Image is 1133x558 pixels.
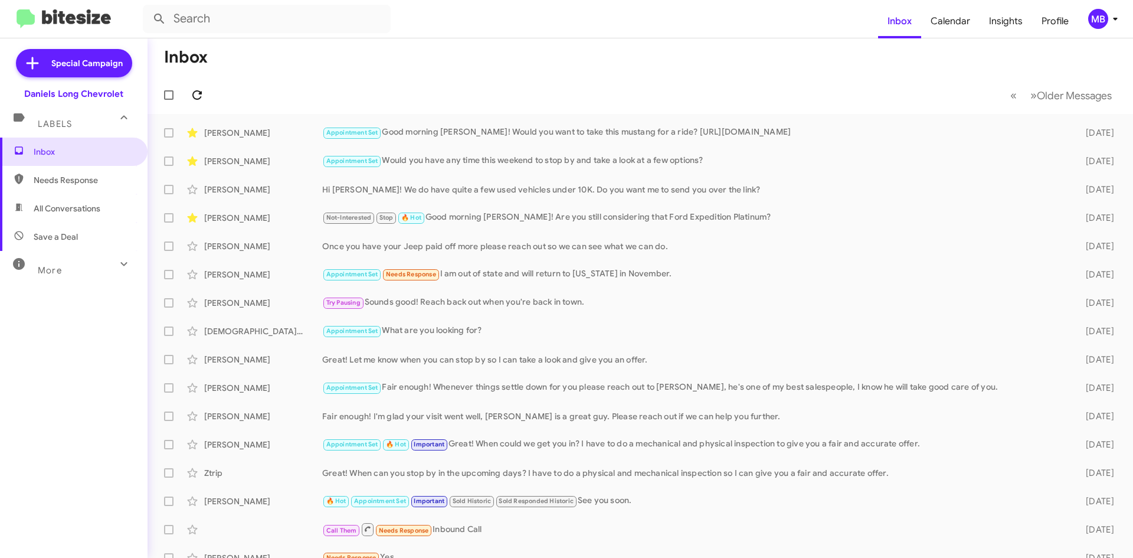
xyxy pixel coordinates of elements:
div: Sounds good! Reach back out when you're back in town. [322,296,1067,309]
span: 🔥 Hot [386,440,406,448]
span: Important [414,440,444,448]
div: What are you looking for? [322,324,1067,338]
div: Great! Let me know when you can stop by so I can take a look and give you an offer. [322,354,1067,366]
div: Once you have your Jeep paid off more please reach out so we can see what we can do. [322,240,1067,252]
div: Great! When could we get you in? I have to do a mechanical and physical inspection to give you a ... [322,438,1067,451]
div: Great! When can you stop by in the upcoming days? I have to do a physical and mechanical inspecti... [322,467,1067,479]
span: Appointment Set [326,270,378,278]
div: [DATE] [1067,212,1124,224]
span: Inbox [34,146,134,158]
nav: Page navigation example [1004,83,1119,107]
span: Appointment Set [354,497,406,505]
div: [DATE] [1067,439,1124,451]
span: Sold Historic [453,497,492,505]
div: [PERSON_NAME] [204,212,322,224]
span: More [38,265,62,276]
div: [DATE] [1067,155,1124,167]
div: Good morning [PERSON_NAME]! Would you want to take this mustang for a ride? [URL][DOMAIN_NAME] [322,126,1067,139]
span: Appointment Set [326,129,378,136]
div: [PERSON_NAME] [204,354,322,366]
div: [DATE] [1067,410,1124,422]
span: « [1010,88,1017,103]
h1: Inbox [164,48,208,67]
span: Appointment Set [326,384,378,391]
div: [PERSON_NAME] [204,184,322,195]
a: Insights [980,4,1032,38]
span: All Conversations [34,203,100,214]
div: I am out of state and will return to [US_STATE] in November. [322,267,1067,281]
div: Fair enough! Whenever things settle down for you please reach out to [PERSON_NAME], he's one of m... [322,381,1067,394]
span: Labels [38,119,72,129]
div: Fair enough! I'm glad your visit went well, [PERSON_NAME] is a great guy. Please reach out if we ... [322,410,1067,422]
div: Would you have any time this weekend to stop by and take a look at a few options? [322,154,1067,168]
a: Profile [1032,4,1078,38]
span: Special Campaign [51,57,123,69]
span: Save a Deal [34,231,78,243]
div: [DATE] [1067,325,1124,337]
div: [DATE] [1067,467,1124,479]
div: [PERSON_NAME] [204,155,322,167]
span: Call Them [326,527,357,534]
div: [PERSON_NAME] [204,297,322,309]
div: [PERSON_NAME] [204,439,322,451]
span: Older Messages [1037,89,1112,102]
div: Good morning [PERSON_NAME]! Are you still considering that Ford Expedition Platinum? [322,211,1067,224]
a: Calendar [921,4,980,38]
button: Previous [1003,83,1024,107]
a: Special Campaign [16,49,132,77]
div: [DATE] [1067,524,1124,536]
span: Stop [379,214,394,221]
span: 🔥 Hot [401,214,421,221]
div: [PERSON_NAME] [204,127,322,139]
span: Not-Interested [326,214,372,221]
div: Daniels Long Chevrolet [24,88,123,100]
div: [DATE] [1067,297,1124,309]
div: Ztrip [204,467,322,479]
span: Appointment Set [326,440,378,448]
span: » [1030,88,1037,103]
span: Sold Responded Historic [499,497,574,505]
div: [PERSON_NAME] [204,495,322,507]
span: Try Pausing [326,299,361,306]
span: Appointment Set [326,327,378,335]
span: Needs Response [386,270,436,278]
div: [DATE] [1067,269,1124,280]
div: [DATE] [1067,240,1124,252]
span: Needs Response [379,527,429,534]
button: Next [1023,83,1119,107]
div: [PERSON_NAME] [204,410,322,422]
div: [DATE] [1067,184,1124,195]
div: Hi [PERSON_NAME]! We do have quite a few used vehicles under 10K. Do you want me to send you over... [322,184,1067,195]
input: Search [143,5,391,33]
div: [PERSON_NAME] [204,382,322,394]
button: MB [1078,9,1120,29]
div: [DATE] [1067,354,1124,366]
span: 🔥 Hot [326,497,346,505]
div: MB [1088,9,1108,29]
div: [PERSON_NAME] [204,269,322,280]
div: Inbound Call [322,522,1067,537]
div: [DEMOGRAPHIC_DATA][PERSON_NAME] [204,325,322,337]
div: [DATE] [1067,382,1124,394]
span: Important [414,497,444,505]
div: See you soon. [322,494,1067,508]
span: Needs Response [34,174,134,186]
a: Inbox [878,4,921,38]
div: [DATE] [1067,127,1124,139]
div: [DATE] [1067,495,1124,507]
span: Appointment Set [326,157,378,165]
div: [PERSON_NAME] [204,240,322,252]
